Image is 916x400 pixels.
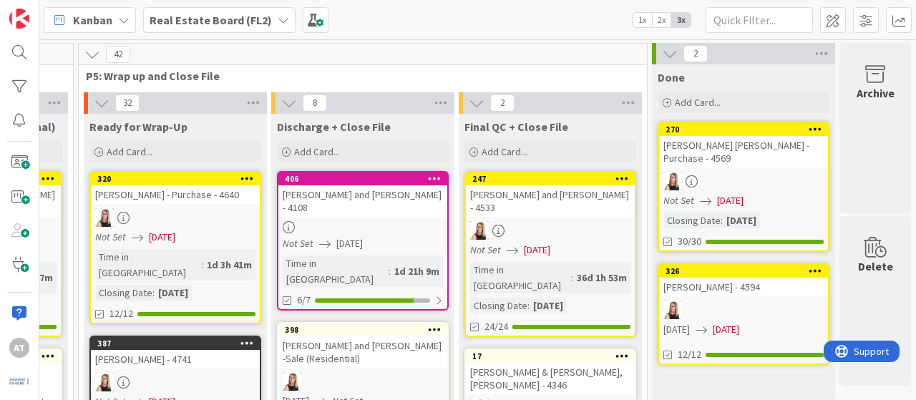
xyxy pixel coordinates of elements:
div: 17 [472,351,635,361]
div: 387 [97,338,260,348]
span: Ready for Wrap-Up [89,119,187,134]
div: Closing Date [663,213,721,228]
span: Add Card... [107,145,152,158]
div: [PERSON_NAME] and [PERSON_NAME] - 4533 [466,185,635,217]
span: 12/12 [109,306,133,321]
i: Not Set [95,230,126,243]
div: DB [91,208,260,227]
div: DB [659,301,828,319]
div: 326 [659,265,828,278]
div: [PERSON_NAME] - Purchase - 4640 [91,185,260,204]
div: Closing Date [470,298,527,313]
div: 326[PERSON_NAME] - 4594 [659,265,828,296]
div: [PERSON_NAME] [PERSON_NAME] - Purchase - 4569 [659,136,828,167]
div: 406 [285,174,447,184]
span: 8 [303,94,327,112]
div: 270 [666,125,828,135]
div: 247 [466,172,635,185]
span: [DATE] [524,243,550,258]
span: 24/24 [484,319,508,334]
span: : [571,270,573,286]
b: Real Estate Board (FL2) [150,13,272,27]
span: Support [30,2,65,19]
div: 36d 1h 53m [573,270,630,286]
img: DB [95,373,114,391]
i: Not Set [470,243,501,256]
div: Time in [GEOGRAPHIC_DATA] [283,255,389,287]
div: 17 [466,350,635,363]
img: Visit kanbanzone.com [9,9,29,29]
img: DB [95,208,114,227]
span: [DATE] [717,193,744,208]
div: DB [659,172,828,190]
span: : [201,257,203,273]
span: P5: Wrap up and Close File [86,69,629,83]
span: [DATE] [713,322,739,337]
div: 406[PERSON_NAME] and [PERSON_NAME] - 4108 [278,172,447,217]
div: 326 [666,266,828,276]
div: Time in [GEOGRAPHIC_DATA] [470,262,571,293]
div: Time in [GEOGRAPHIC_DATA] [95,249,201,281]
span: Final QC + Close File [464,119,568,134]
div: 247[PERSON_NAME] and [PERSON_NAME] - 4533 [466,172,635,217]
span: 2x [652,13,671,27]
div: [DATE] [530,298,567,313]
div: 1d 21h 9m [391,263,443,279]
div: 270[PERSON_NAME] [PERSON_NAME] - Purchase - 4569 [659,123,828,167]
span: : [389,263,391,279]
div: AT [9,338,29,358]
div: 320 [91,172,260,185]
span: Kanban [73,11,112,29]
div: DB [466,221,635,240]
img: DB [470,221,489,240]
div: [PERSON_NAME] and [PERSON_NAME] -Sale (Residential) [278,336,447,368]
div: DB [278,372,447,391]
span: : [152,285,155,301]
input: Quick Filter... [706,7,813,33]
span: 42 [106,46,130,63]
div: 270 [659,123,828,136]
div: [DATE] [723,213,760,228]
span: Discharge + Close File [277,119,391,134]
img: avatar [9,371,29,391]
span: : [721,213,723,228]
span: Add Card... [294,145,340,158]
span: 2 [683,45,708,62]
span: 2 [490,94,515,112]
i: Not Set [663,194,694,207]
div: 387[PERSON_NAME] - 4741 [91,337,260,369]
span: 3x [671,13,691,27]
span: [DATE] [663,322,690,337]
img: DB [663,301,682,319]
span: Add Card... [675,96,721,109]
div: 247 [472,174,635,184]
div: 320[PERSON_NAME] - Purchase - 4640 [91,172,260,204]
div: 406 [278,172,447,185]
div: 1d 3h 41m [203,257,255,273]
i: Not Set [283,237,313,250]
span: 30/30 [678,234,701,249]
div: [DATE] [155,285,192,301]
img: DB [663,172,682,190]
div: [PERSON_NAME] - 4741 [91,350,260,369]
span: Done [658,70,685,84]
div: [PERSON_NAME] and [PERSON_NAME] - 4108 [278,185,447,217]
span: 32 [115,94,140,112]
span: 1x [633,13,652,27]
span: : [527,298,530,313]
span: 6/7 [297,293,311,308]
div: 387 [91,337,260,350]
div: 398 [278,323,447,336]
div: 320 [97,174,260,184]
div: 398 [285,325,447,335]
div: Delete [858,258,893,275]
div: 398[PERSON_NAME] and [PERSON_NAME] -Sale (Residential) [278,323,447,368]
div: DB [91,373,260,391]
span: [DATE] [149,230,175,245]
span: Add Card... [482,145,527,158]
img: DB [283,372,301,391]
div: Archive [857,84,895,102]
span: 12/12 [678,347,701,362]
div: Closing Date [95,285,152,301]
div: 17[PERSON_NAME] & [PERSON_NAME], [PERSON_NAME] - 4346 [466,350,635,394]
